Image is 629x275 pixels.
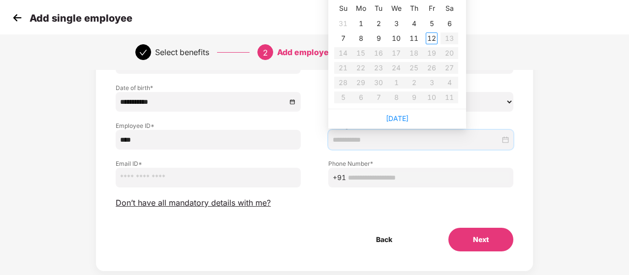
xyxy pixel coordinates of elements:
button: Next [448,228,513,251]
div: 1 [355,18,367,30]
td: 2025-09-12 [423,31,440,46]
span: check [139,49,147,57]
div: 10 [390,32,402,44]
div: 2 [373,18,384,30]
td: 2025-09-06 [440,16,458,31]
div: 7 [337,32,349,44]
div: 31 [337,18,349,30]
th: Fr [423,0,440,16]
td: 2025-09-01 [352,16,370,31]
div: 9 [373,32,384,44]
label: Date of birth [116,84,301,92]
button: Back [351,228,417,251]
div: Select benefits [155,44,209,60]
div: 4 [408,18,420,30]
td: 2025-09-03 [387,16,405,31]
td: 2025-09-11 [405,31,423,46]
a: [DATE] [386,114,409,122]
div: Add employee details [277,44,362,60]
td: 2025-09-09 [370,31,387,46]
td: 2025-09-04 [405,16,423,31]
th: Mo [352,0,370,16]
span: Don’t have all mandatory details with me? [116,198,271,208]
div: 3 [390,18,402,30]
td: 2025-09-10 [387,31,405,46]
label: Email ID [116,159,301,168]
th: Sa [440,0,458,16]
span: +91 [333,172,346,183]
span: 2 [263,48,268,58]
p: Add single employee [30,12,132,24]
th: Tu [370,0,387,16]
td: 2025-09-07 [334,31,352,46]
td: 2025-08-31 [334,16,352,31]
th: Th [405,0,423,16]
div: 8 [355,32,367,44]
label: Phone Number [328,159,513,168]
th: Su [334,0,352,16]
label: Employee ID [116,122,301,130]
td: 2025-09-02 [370,16,387,31]
div: 11 [408,32,420,44]
div: 6 [443,18,455,30]
img: svg+xml;base64,PHN2ZyB4bWxucz0iaHR0cDovL3d3dy53My5vcmcvMjAwMC9zdmciIHdpZHRoPSIzMCIgaGVpZ2h0PSIzMC... [10,10,25,25]
th: We [387,0,405,16]
div: 5 [426,18,438,30]
td: 2025-09-05 [423,16,440,31]
td: 2025-09-08 [352,31,370,46]
div: 12 [426,32,438,44]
